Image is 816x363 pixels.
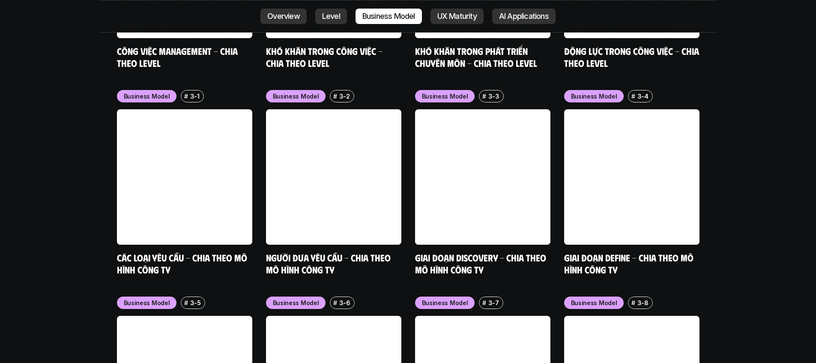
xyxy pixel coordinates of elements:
p: 3-8 [637,298,649,307]
a: Công việc Management - Chia theo level [117,45,240,69]
a: Overview [260,9,307,24]
h6: # [482,300,486,306]
p: 3-3 [488,92,499,101]
p: Business Model [422,298,468,307]
p: Business Model [571,298,617,307]
h6: # [333,93,337,99]
a: Giai đoạn Define - Chia theo mô hình công ty [564,252,696,275]
a: Người đưa yêu cầu - Chia theo mô hình công ty [266,252,393,275]
p: 3-2 [339,92,350,101]
p: Business Model [273,298,319,307]
p: Business Model [124,298,170,307]
a: Động lực trong công việc - Chia theo Level [564,45,701,69]
p: Business Model [571,92,617,101]
a: Khó khăn trong công việc - Chia theo Level [266,45,385,69]
h6: # [333,300,337,306]
a: Khó khăn trong phát triển chuyên môn - Chia theo level [415,45,537,69]
h6: # [631,300,635,306]
p: 3-1 [190,92,200,101]
h6: # [482,93,486,99]
p: Business Model [422,92,468,101]
a: Các loại yêu cầu - Chia theo mô hình công ty [117,252,249,275]
p: 3-4 [637,92,649,101]
p: 3-5 [190,298,201,307]
p: Business Model [124,92,170,101]
p: 3-7 [488,298,499,307]
a: Giai đoạn Discovery - Chia theo mô hình công ty [415,252,548,275]
h6: # [184,300,188,306]
h6: # [184,93,188,99]
p: Business Model [273,92,319,101]
p: 3-6 [339,298,350,307]
h6: # [631,93,635,99]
